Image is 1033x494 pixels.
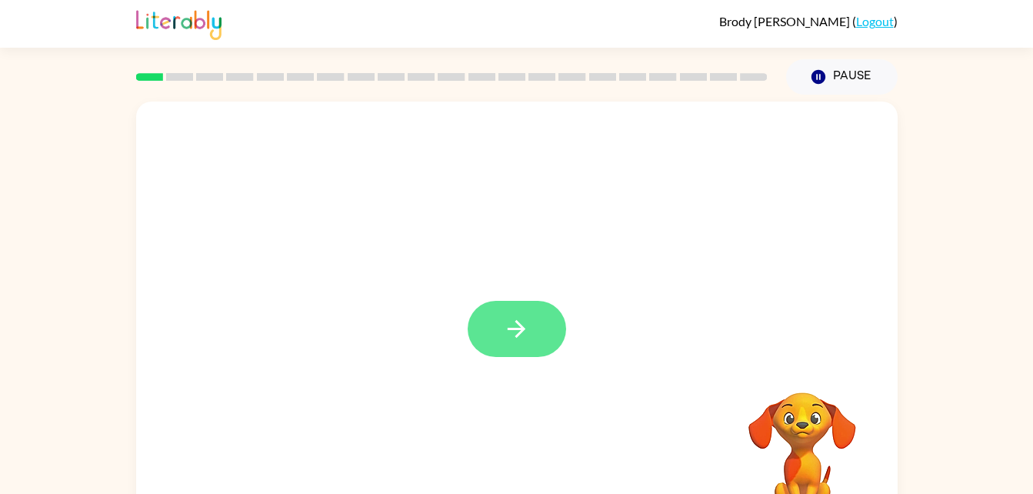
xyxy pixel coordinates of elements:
[136,6,222,40] img: Literably
[719,14,852,28] span: Brody [PERSON_NAME]
[786,59,898,95] button: Pause
[856,14,894,28] a: Logout
[719,14,898,28] div: ( )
